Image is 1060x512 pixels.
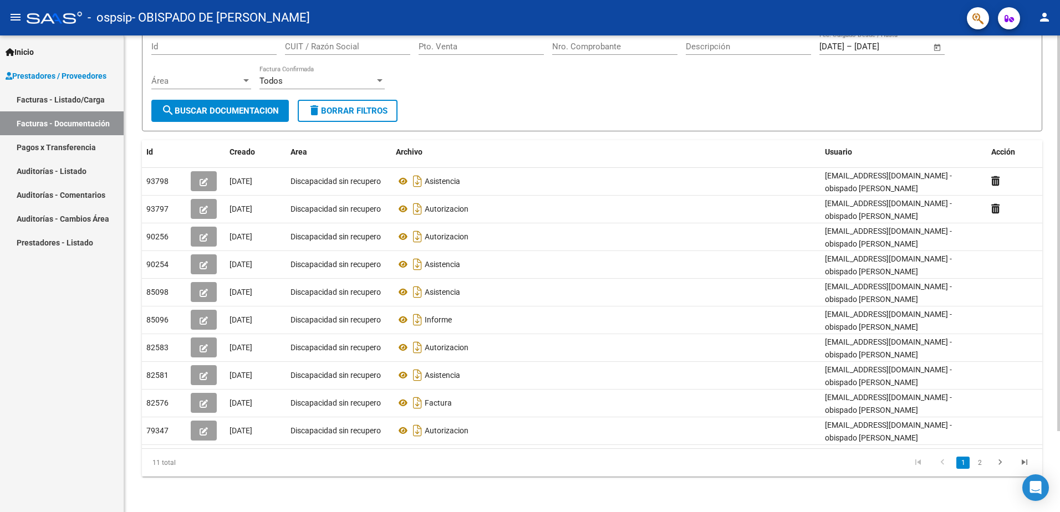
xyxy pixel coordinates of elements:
[291,371,381,380] span: Discapacidad sin recupero
[230,288,252,296] span: [DATE]
[225,140,286,164] datatable-header-cell: Creado
[308,106,388,116] span: Borrar Filtros
[291,260,381,269] span: Discapacidad sin recupero
[410,283,425,301] i: Descargar documento
[151,100,289,122] button: Buscar Documentacion
[391,140,821,164] datatable-header-cell: Archivo
[6,70,106,82] span: Prestadores / Proveedores
[991,147,1015,156] span: Acción
[990,457,1011,469] a: go to next page
[291,315,381,324] span: Discapacidad sin recupero
[825,282,952,316] span: [EMAIL_ADDRESS][DOMAIN_NAME] - obispado [PERSON_NAME] [GEOGRAPHIC_DATA] CUSTODIOS
[854,42,908,52] input: Fecha fin
[932,457,953,469] a: go to previous page
[132,6,310,30] span: - OBISPADO DE [PERSON_NAME]
[825,365,952,400] span: [EMAIL_ADDRESS][DOMAIN_NAME] - obispado [PERSON_NAME] [GEOGRAPHIC_DATA] CUSTODIOS
[825,393,952,427] span: [EMAIL_ADDRESS][DOMAIN_NAME] - obispado [PERSON_NAME] [GEOGRAPHIC_DATA] CUSTODIOS
[146,371,169,380] span: 82581
[825,337,952,372] span: [EMAIL_ADDRESS][DOMAIN_NAME] - obispado [PERSON_NAME] [GEOGRAPHIC_DATA] CUSTODIOS
[825,421,952,455] span: [EMAIL_ADDRESS][DOMAIN_NAME] - obispado [PERSON_NAME] [GEOGRAPHIC_DATA] CUSTODIOS
[230,147,255,156] span: Creado
[908,457,929,469] a: go to first page
[1014,457,1035,469] a: go to last page
[971,453,988,472] li: page 2
[955,453,971,472] li: page 1
[291,426,381,435] span: Discapacidad sin recupero
[146,147,153,156] span: Id
[161,104,175,117] mat-icon: search
[9,11,22,24] mat-icon: menu
[425,315,452,324] span: Informe
[298,100,397,122] button: Borrar Filtros
[146,343,169,352] span: 82583
[410,255,425,273] i: Descargar documento
[1038,11,1051,24] mat-icon: person
[410,422,425,439] i: Descargar documento
[956,457,970,469] a: 1
[819,42,844,52] input: Fecha inicio
[230,343,252,352] span: [DATE]
[146,177,169,186] span: 93798
[146,204,169,213] span: 93797
[230,371,252,380] span: [DATE]
[987,140,1042,164] datatable-header-cell: Acción
[146,315,169,324] span: 85096
[825,227,952,261] span: [EMAIL_ADDRESS][DOMAIN_NAME] - obispado [PERSON_NAME] [GEOGRAPHIC_DATA] CUSTODIOS
[291,204,381,213] span: Discapacidad sin recupero
[825,199,952,233] span: [EMAIL_ADDRESS][DOMAIN_NAME] - obispado [PERSON_NAME] [GEOGRAPHIC_DATA] CUSTODIOS
[973,457,986,469] a: 2
[291,288,381,296] span: Discapacidad sin recupero
[821,140,987,164] datatable-header-cell: Usuario
[410,311,425,329] i: Descargar documento
[425,371,460,380] span: Asistencia
[230,260,252,269] span: [DATE]
[410,339,425,356] i: Descargar documento
[410,200,425,218] i: Descargar documento
[425,343,468,352] span: Autorizacion
[410,394,425,412] i: Descargar documento
[847,42,852,52] span: –
[425,232,468,241] span: Autorizacion
[425,260,460,269] span: Asistencia
[259,76,283,86] span: Todos
[425,426,468,435] span: Autorizacion
[291,398,381,407] span: Discapacidad sin recupero
[286,140,391,164] datatable-header-cell: Area
[825,171,952,206] span: [EMAIL_ADDRESS][DOMAIN_NAME] - obispado [PERSON_NAME] [GEOGRAPHIC_DATA] CUSTODIOS
[825,254,952,289] span: [EMAIL_ADDRESS][DOMAIN_NAME] - obispado [PERSON_NAME] [GEOGRAPHIC_DATA] CUSTODIOS
[825,310,952,344] span: [EMAIL_ADDRESS][DOMAIN_NAME] - obispado [PERSON_NAME] [GEOGRAPHIC_DATA] CUSTODIOS
[230,204,252,213] span: [DATE]
[146,426,169,435] span: 79347
[425,288,460,296] span: Asistencia
[230,426,252,435] span: [DATE]
[6,46,34,58] span: Inicio
[161,106,279,116] span: Buscar Documentacion
[410,228,425,245] i: Descargar documento
[410,366,425,384] i: Descargar documento
[425,177,460,186] span: Asistencia
[825,147,852,156] span: Usuario
[1022,474,1049,501] div: Open Intercom Messenger
[308,104,321,117] mat-icon: delete
[146,260,169,269] span: 90254
[230,315,252,324] span: [DATE]
[931,41,944,54] button: Open calendar
[230,398,252,407] span: [DATE]
[425,398,452,407] span: Factura
[291,343,381,352] span: Discapacidad sin recupero
[142,140,186,164] datatable-header-cell: Id
[396,147,422,156] span: Archivo
[230,177,252,186] span: [DATE]
[142,449,320,477] div: 11 total
[230,232,252,241] span: [DATE]
[425,204,468,213] span: Autorizacion
[151,76,241,86] span: Área
[146,288,169,296] span: 85098
[291,177,381,186] span: Discapacidad sin recupero
[146,232,169,241] span: 90256
[146,398,169,407] span: 82576
[291,147,307,156] span: Area
[410,172,425,190] i: Descargar documento
[88,6,132,30] span: - ospsip
[291,232,381,241] span: Discapacidad sin recupero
